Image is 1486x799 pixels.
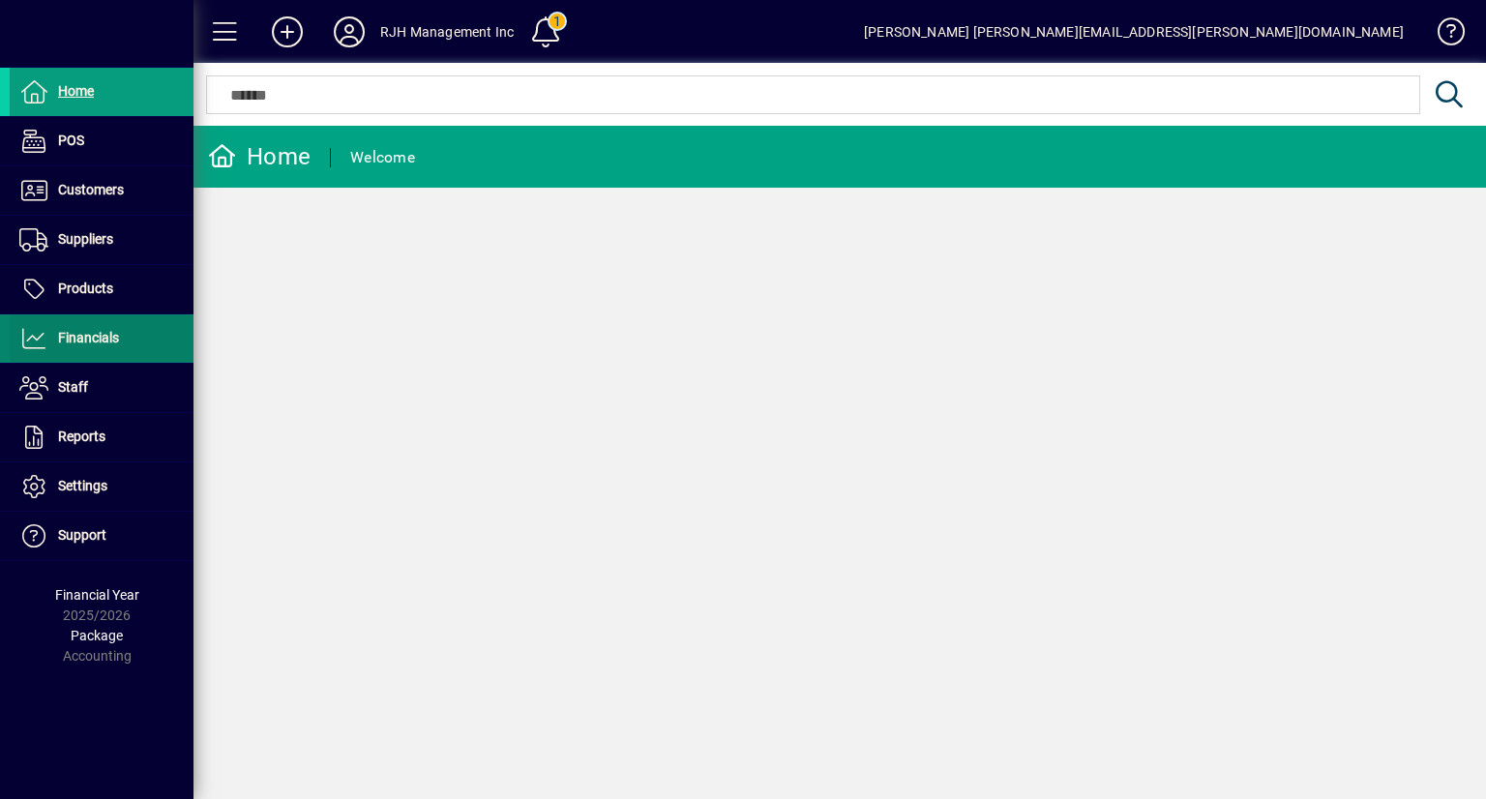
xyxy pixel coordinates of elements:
[350,142,415,173] div: Welcome
[58,429,105,444] span: Reports
[10,216,193,264] a: Suppliers
[55,587,139,603] span: Financial Year
[10,314,193,363] a: Financials
[58,478,107,493] span: Settings
[380,16,514,47] div: RJH Management Inc
[58,83,94,99] span: Home
[318,15,380,49] button: Profile
[10,413,193,461] a: Reports
[10,462,193,511] a: Settings
[71,628,123,643] span: Package
[10,117,193,165] a: POS
[256,15,318,49] button: Add
[58,182,124,197] span: Customers
[10,166,193,215] a: Customers
[58,133,84,148] span: POS
[1423,4,1462,67] a: Knowledge Base
[10,364,193,412] a: Staff
[58,330,119,345] span: Financials
[58,281,113,296] span: Products
[58,231,113,247] span: Suppliers
[58,379,88,395] span: Staff
[864,16,1404,47] div: [PERSON_NAME] [PERSON_NAME][EMAIL_ADDRESS][PERSON_NAME][DOMAIN_NAME]
[10,265,193,313] a: Products
[58,527,106,543] span: Support
[208,141,311,172] div: Home
[10,512,193,560] a: Support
